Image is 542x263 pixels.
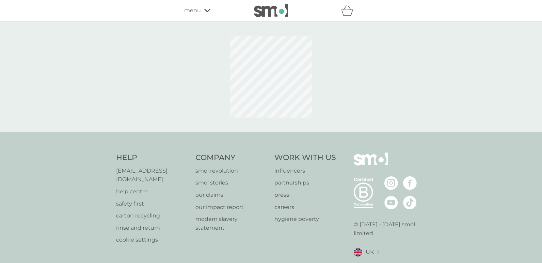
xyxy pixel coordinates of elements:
h4: Work With Us [274,153,336,163]
a: carton recycling [116,211,189,220]
span: UK [366,248,374,257]
h4: Help [116,153,189,163]
a: cookie settings [116,235,189,244]
img: visit the smol Facebook page [403,176,417,190]
p: © [DATE] - [DATE] smol limited [354,220,426,238]
a: influencers [274,166,336,175]
a: rinse and return [116,224,189,232]
img: visit the smol Tiktok page [403,196,417,209]
a: partnerships [274,178,336,187]
a: help centre [116,187,189,196]
a: our claims [195,191,268,199]
img: select a new location [377,250,379,254]
a: safety first [116,199,189,208]
img: UK flag [354,248,362,257]
h4: Company [195,153,268,163]
a: press [274,191,336,199]
a: modern slavery statement [195,215,268,232]
a: smol revolution [195,166,268,175]
div: basket [341,4,358,17]
a: our impact report [195,203,268,212]
a: [EMAIL_ADDRESS][DOMAIN_NAME] [116,166,189,184]
a: careers [274,203,336,212]
img: smol [354,153,388,176]
a: hygiene poverty [274,215,336,224]
span: menu [184,6,201,15]
a: smol stories [195,178,268,187]
img: visit the smol Instagram page [384,176,398,190]
img: smol [254,4,288,17]
img: visit the smol Youtube page [384,196,398,209]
